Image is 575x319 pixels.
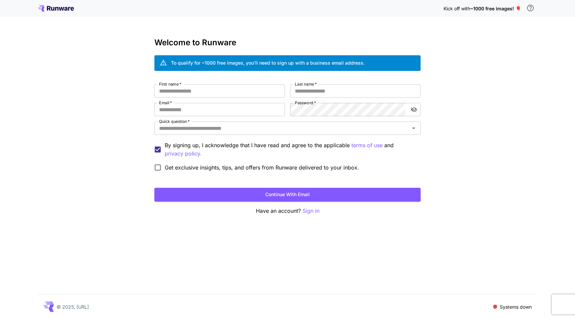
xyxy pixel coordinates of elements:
[470,6,521,11] span: ~1000 free images! 🎈
[57,303,89,310] p: © 2025, [URL]
[295,81,317,87] label: Last name
[165,141,415,158] p: By signing up, I acknowledge that I have read and agree to the applicable and
[159,119,190,124] label: Quick question
[295,100,316,106] label: Password
[165,163,359,171] span: Get exclusive insights, tips, and offers from Runware delivered to your inbox.
[154,188,421,201] button: Continue with email
[444,6,470,11] span: Kick off with
[524,1,537,15] button: In order to qualify for free credit, you need to sign up with a business email address and click ...
[500,303,532,310] p: Systems down
[165,150,202,158] p: privacy policy.
[409,124,418,133] button: Open
[408,104,420,116] button: toggle password visibility
[154,38,421,47] h3: Welcome to Runware
[351,141,383,150] p: terms of use
[171,59,365,66] div: To qualify for ~1000 free images, you’ll need to sign up with a business email address.
[165,150,202,158] button: By signing up, I acknowledge that I have read and agree to the applicable terms of use and
[351,141,383,150] button: By signing up, I acknowledge that I have read and agree to the applicable and privacy policy.
[302,207,319,215] button: Sign in
[159,100,172,106] label: Email
[154,207,421,215] p: Have an account?
[159,81,181,87] label: First name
